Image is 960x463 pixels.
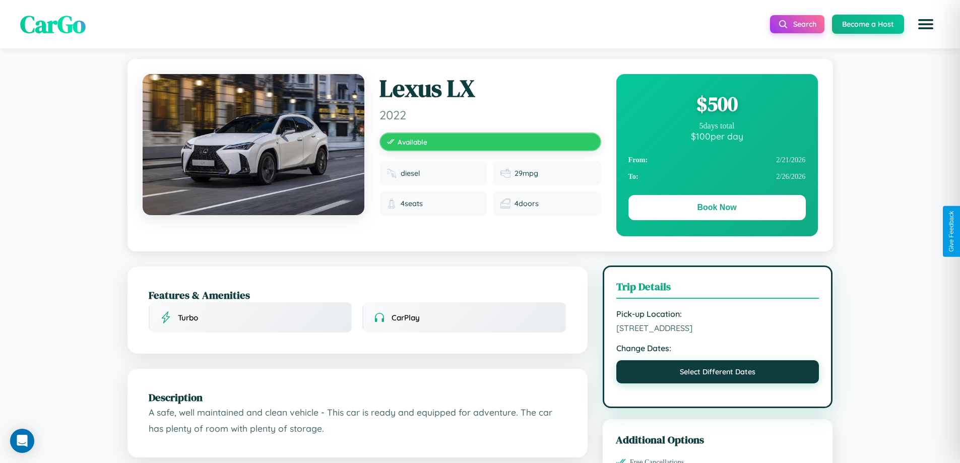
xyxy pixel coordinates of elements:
span: Turbo [178,313,198,322]
h3: Trip Details [616,279,819,299]
span: CarGo [20,8,86,41]
img: Seats [387,199,397,209]
button: Become a Host [832,15,904,34]
span: 29 mpg [515,169,538,178]
span: [STREET_ADDRESS] [616,323,819,333]
strong: From: [628,156,648,164]
strong: To: [628,172,638,181]
div: $ 100 per day [628,130,806,142]
span: 4 seats [401,199,423,208]
h2: Features & Amenities [149,288,566,302]
div: Give Feedback [948,211,955,252]
img: Doors [500,199,510,209]
img: Lexus LX 2022 [143,74,364,215]
span: CarPlay [392,313,420,322]
button: Open menu [912,10,940,38]
span: 4 doors [515,199,539,208]
button: Search [770,15,824,33]
span: 2022 [379,107,601,122]
span: Available [398,138,427,146]
p: A safe, well maintained and clean vehicle - This car is ready and equipped for adventure. The car... [149,405,566,436]
div: 2 / 26 / 2026 [628,168,806,185]
div: 5 days total [628,121,806,130]
button: Book Now [628,195,806,220]
img: Fuel efficiency [500,168,510,178]
span: Search [793,20,816,29]
h2: Description [149,390,566,405]
div: $ 500 [628,90,806,117]
img: Fuel type [387,168,397,178]
strong: Pick-up Location: [616,309,819,319]
div: 2 / 21 / 2026 [628,152,806,168]
span: diesel [401,169,420,178]
h1: Lexus LX [379,74,601,103]
div: Open Intercom Messenger [10,429,34,453]
strong: Change Dates: [616,343,819,353]
h3: Additional Options [616,432,820,447]
button: Select Different Dates [616,360,819,383]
